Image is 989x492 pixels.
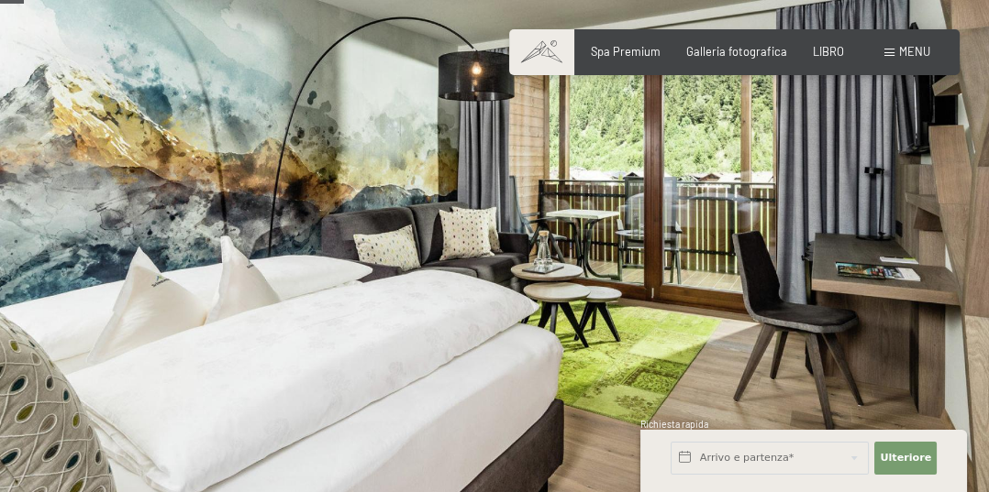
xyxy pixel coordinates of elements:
button: Ulteriore [874,442,937,475]
a: Galleria fotografica [686,44,787,59]
font: Ulteriore [880,452,931,464]
font: Richiesta rapida [640,419,708,430]
a: LIBRO [813,44,844,59]
a: Spa Premium [591,44,661,59]
font: menu [899,44,930,59]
